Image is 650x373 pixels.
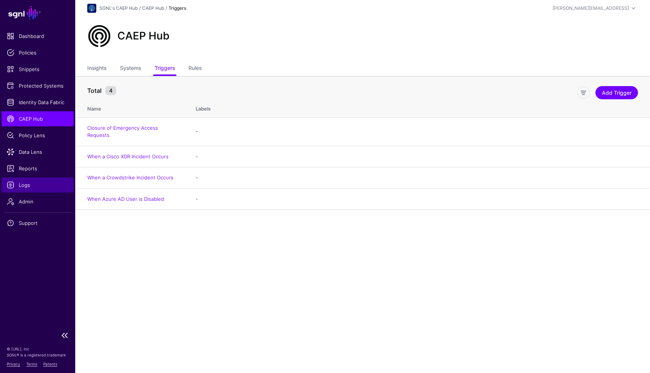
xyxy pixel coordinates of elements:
[2,29,74,44] a: Dashboard
[105,86,116,95] small: 4
[2,161,74,176] a: Reports
[7,99,68,106] span: Identity Data Fabric
[87,196,164,202] a: When Azure AD User is Disabled
[595,86,638,99] a: Add Trigger
[2,144,74,159] a: Data Lens
[7,49,68,56] span: Policies
[87,174,173,180] a: When a Crowdstrike Incident Occurs
[7,346,68,352] p: © [URL], Inc
[196,196,638,203] div: -
[2,78,74,93] a: Protected Systems
[196,174,638,182] div: -
[7,82,68,89] span: Protected Systems
[120,62,141,76] a: Systems
[117,30,170,42] h2: CAEP Hub
[5,5,71,21] a: SGNL
[2,95,74,110] a: Identity Data Fabric
[553,5,629,12] div: [PERSON_NAME][EMAIL_ADDRESS]
[2,111,74,126] a: CAEP Hub
[2,128,74,143] a: Policy Lens
[7,181,68,189] span: Logs
[7,132,68,139] span: Policy Lens
[7,148,68,156] span: Data Lens
[7,198,68,205] span: Admin
[87,87,102,94] strong: Total
[87,4,96,13] img: svg+xml;base64,PHN2ZyB3aWR0aD0iNjQiIGhlaWdodD0iNjQiIHZpZXdCb3g9IjAgMCA2NCA2NCIgZmlsbD0ibm9uZSIgeG...
[7,115,68,123] span: CAEP Hub
[138,5,142,12] div: /
[7,219,68,227] span: Support
[196,153,638,161] div: -
[2,194,74,209] a: Admin
[7,32,68,40] span: Dashboard
[7,362,20,366] a: Privacy
[155,62,175,76] a: Triggers
[99,5,138,11] a: SGNL's CAEP Hub
[7,352,68,358] p: SGNL® is a registered trademark
[2,62,74,77] a: Snippets
[7,165,68,172] span: Reports
[142,5,164,11] a: CAEP Hub
[87,125,158,138] a: Closure of Emergency Access Requests
[169,5,186,11] strong: Triggers
[188,62,202,76] a: Rules
[2,45,74,60] a: Policies
[164,5,169,12] div: /
[196,128,638,135] div: -
[75,98,188,117] th: Name
[7,65,68,73] span: Snippets
[188,98,650,117] th: Labels
[43,362,57,366] a: Patents
[87,62,106,76] a: Insights
[87,153,169,159] a: When a Cisco XDR Incident Occurs
[26,362,37,366] a: Terms
[2,177,74,193] a: Logs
